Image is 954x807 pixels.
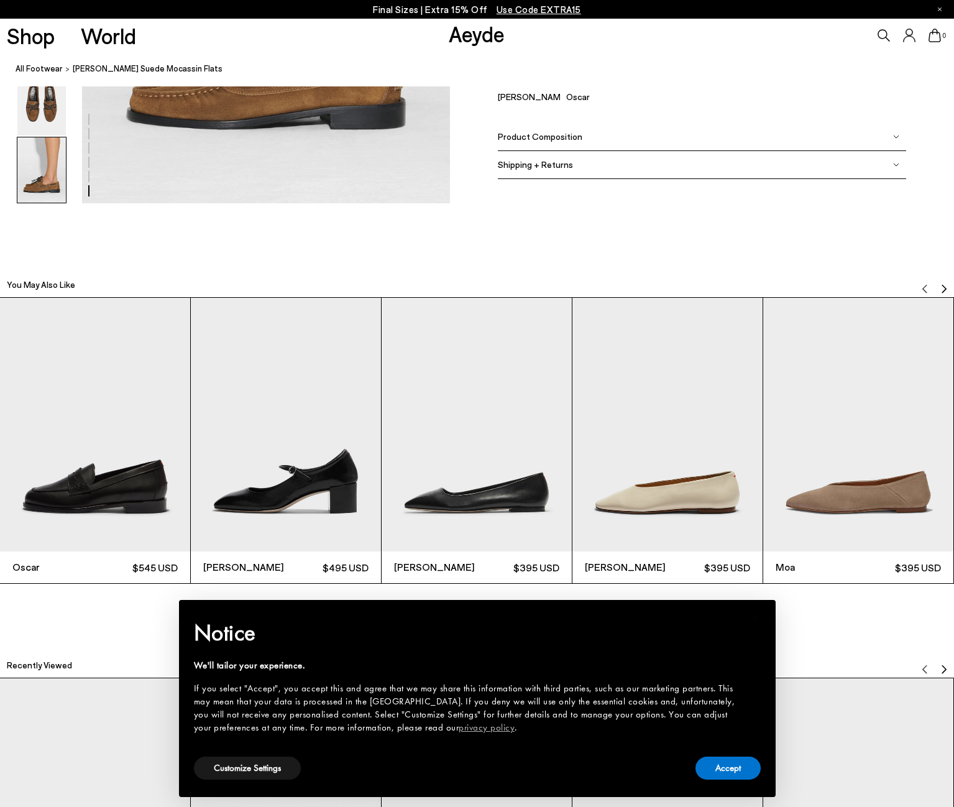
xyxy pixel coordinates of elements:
[929,29,941,42] a: 0
[498,159,573,170] span: Shipping + Returns
[373,2,581,17] p: Final Sizes | Extra 15% Off
[572,298,763,583] a: [PERSON_NAME] $395 USD
[382,297,572,584] div: 3 / 6
[7,659,72,671] h2: Recently Viewed
[763,297,954,584] div: 5 / 6
[194,682,741,734] div: If you select "Accept", you accept this and agree that we may share this information with third p...
[477,560,559,575] span: $395 USD
[194,757,301,780] button: Customize Settings
[191,298,381,583] a: [PERSON_NAME] $495 USD
[194,617,741,649] h2: Notice
[585,560,667,574] span: [PERSON_NAME]
[16,62,63,75] a: All Footwear
[939,275,949,293] button: Next slide
[695,757,761,780] button: Accept
[776,560,858,574] span: Moa
[893,162,899,168] img: svg%3E
[893,134,899,140] img: svg%3E
[667,560,750,575] span: $395 USD
[939,284,949,294] img: svg%3E
[382,298,572,583] a: [PERSON_NAME] $395 USD
[17,137,66,203] img: Harris Suede Mocassin Flats - Image 6
[17,70,66,136] img: Harris Suede Mocassin Flats - Image 5
[382,298,572,551] img: Ida Leather Square-Toe Flats
[286,560,369,575] span: $495 USD
[763,298,953,583] a: Moa $395 USD
[572,297,763,584] div: 4 / 6
[95,560,178,575] span: $545 USD
[194,659,741,672] div: We'll tailor your experience.
[763,298,953,551] img: Moa Suede Pointed-Toe Flats
[12,560,95,574] span: Oscar
[203,560,286,574] span: [PERSON_NAME]
[16,52,954,86] nav: breadcrumb
[939,656,949,675] button: Next slide
[191,298,381,551] img: Aline Leather Mary-Jane Pumps
[920,275,930,293] button: Previous slide
[939,665,949,675] img: svg%3E
[73,62,222,75] span: [PERSON_NAME] Suede Mocassin Flats
[941,32,947,39] span: 0
[572,298,763,551] img: Kirsten Ballet Flats
[7,279,75,291] h2: You May Also Like
[920,284,930,294] img: svg%3E
[7,25,55,47] a: Shop
[566,91,628,102] p: Oscar
[191,297,382,584] div: 2 / 6
[920,665,930,675] img: svg%3E
[459,721,515,734] a: privacy policy
[498,91,560,102] p: [PERSON_NAME]
[920,656,930,675] button: Previous slide
[81,25,136,47] a: World
[449,21,505,47] a: Aeyde
[394,560,477,574] span: [PERSON_NAME]
[741,604,771,634] button: Close this notice
[858,560,941,575] span: $395 USD
[751,609,759,628] span: ×
[497,4,581,15] span: Navigate to /collections/ss25-final-sizes
[498,131,582,142] span: Product Composition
